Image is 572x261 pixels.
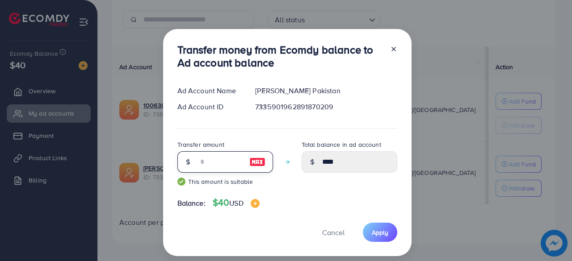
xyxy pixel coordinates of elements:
[251,199,260,208] img: image
[363,223,397,242] button: Apply
[177,140,224,149] label: Transfer amount
[229,198,243,208] span: USD
[248,86,404,96] div: [PERSON_NAME] Pakistan
[177,177,273,186] small: This amount is suitable
[311,223,356,242] button: Cancel
[302,140,381,149] label: Total balance in ad account
[213,197,260,208] h4: $40
[177,198,206,208] span: Balance:
[249,157,265,167] img: image
[177,178,185,186] img: guide
[322,228,345,237] span: Cancel
[170,102,248,112] div: Ad Account ID
[170,86,248,96] div: Ad Account Name
[177,43,383,69] h3: Transfer money from Ecomdy balance to Ad account balance
[372,228,388,237] span: Apply
[248,102,404,112] div: 7335901962891870209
